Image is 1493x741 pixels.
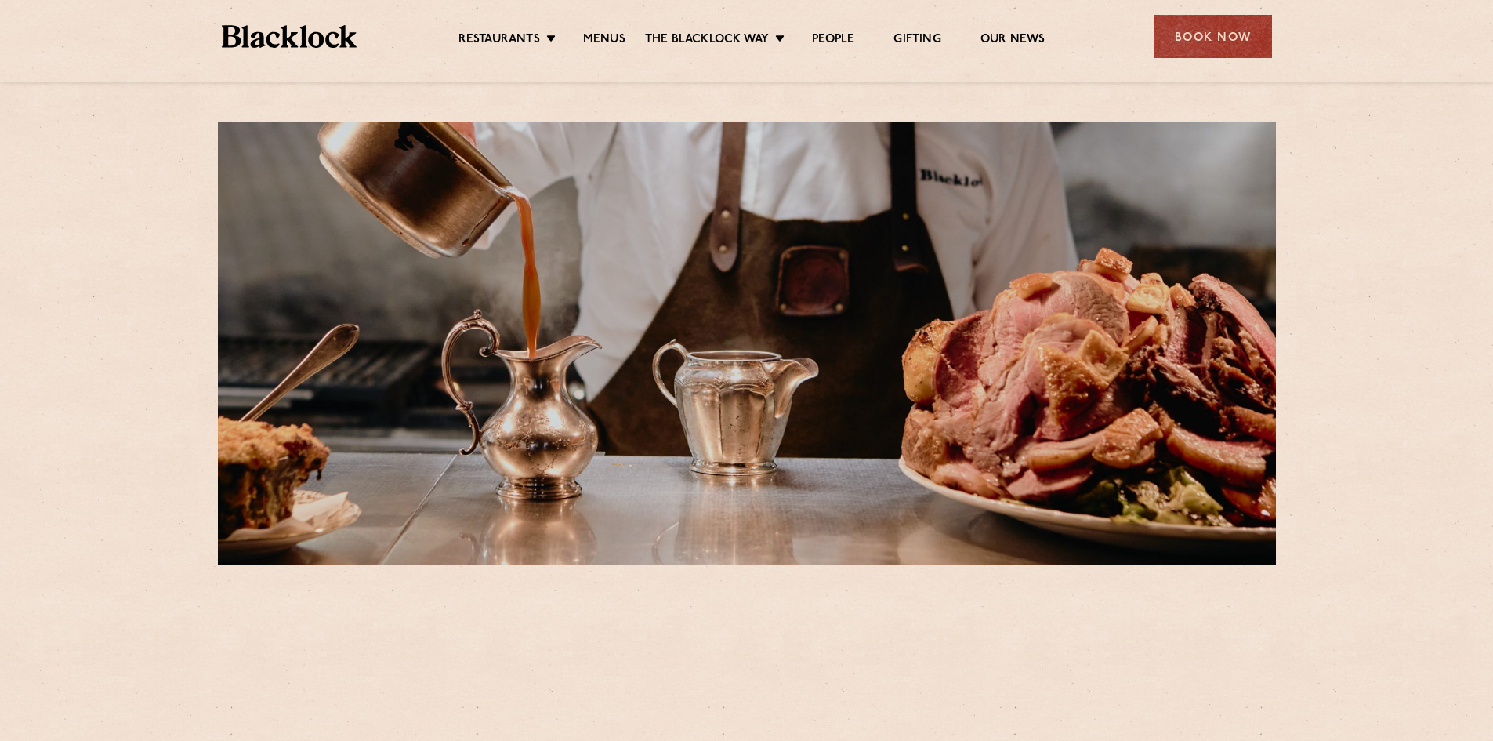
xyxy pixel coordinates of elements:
[222,25,357,48] img: BL_Textured_Logo-footer-cropped.svg
[645,32,769,49] a: The Blacklock Way
[893,32,940,49] a: Gifting
[812,32,854,49] a: People
[980,32,1045,49] a: Our News
[583,32,625,49] a: Menus
[458,32,540,49] a: Restaurants
[1154,15,1272,58] div: Book Now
